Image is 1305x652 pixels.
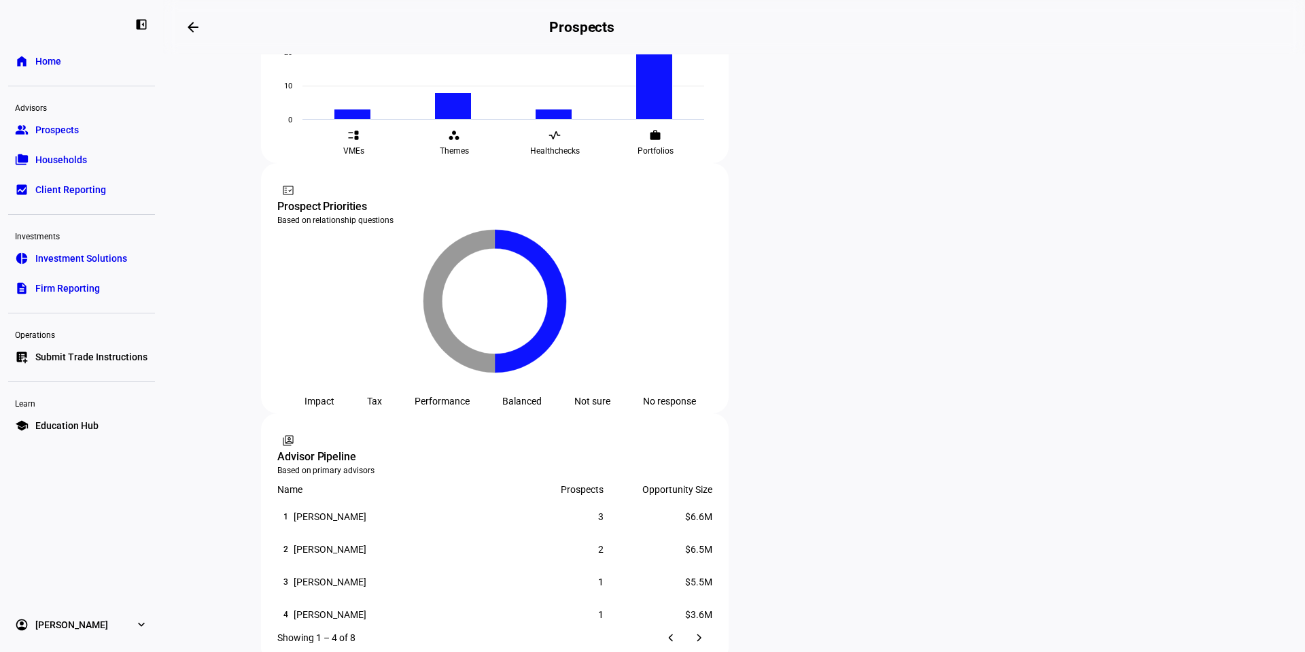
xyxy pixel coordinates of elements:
span: Home [35,54,61,68]
span: Investment Solutions [35,252,127,265]
div: 1 [495,577,604,587]
a: pie_chartInvestment Solutions [8,245,155,272]
div: Based on relationship questions [277,215,712,226]
div: Showing 1 – 4 of 8 [277,632,355,643]
span: Portfolios [638,145,674,156]
eth-mat-symbol: vital_signs [549,129,561,141]
eth-mat-symbol: workspaces [448,129,460,141]
div: Performance [415,396,470,407]
div: Learn [8,393,155,412]
text: 0 [288,116,292,124]
div: Operations [8,324,155,343]
div: Prospects [495,484,604,495]
eth-mat-symbol: event_list [347,129,360,141]
eth-mat-symbol: list_alt_add [15,350,29,364]
eth-mat-symbol: account_circle [15,618,29,632]
eth-mat-symbol: bid_landscape [15,183,29,196]
a: descriptionFirm Reporting [8,275,155,302]
span: Client Reporting [35,183,106,196]
a: bid_landscapeClient Reporting [8,176,155,203]
div: 3 [495,511,604,522]
h2: Prospects [549,19,614,35]
div: Advisor Pipeline [277,449,712,465]
div: Not sure [574,396,610,407]
div: $6.6M [604,511,712,522]
div: Name [277,484,495,495]
div: [PERSON_NAME] [294,544,366,555]
mat-icon: chevron_right [691,630,708,646]
a: folder_copyHouseholds [8,146,155,173]
div: Balanced [502,396,542,407]
span: Themes [440,145,469,156]
div: [PERSON_NAME] [294,609,366,620]
div: Based on primary advisors [277,465,712,476]
div: Tax [367,396,382,407]
div: 2 [495,544,604,555]
eth-mat-symbol: group [15,123,29,137]
div: Advisors [8,97,155,116]
eth-mat-symbol: school [15,419,29,432]
eth-mat-symbol: home [15,54,29,68]
eth-mat-symbol: left_panel_close [135,18,148,31]
div: Impact [304,396,334,407]
eth-mat-symbol: work [649,129,661,141]
span: Submit Trade Instructions [35,350,147,364]
div: Investments [8,226,155,245]
div: 4 [277,606,294,623]
eth-mat-symbol: expand_more [135,618,148,632]
a: homeHome [8,48,155,75]
div: $6.5M [604,544,712,555]
div: [PERSON_NAME] [294,511,366,522]
span: Healthchecks [530,145,580,156]
div: Opportunity Size [604,484,712,495]
span: Prospects [35,123,79,137]
div: $3.6M [604,609,712,620]
span: [PERSON_NAME] [35,618,108,632]
mat-icon: switch_account [281,434,295,447]
div: 2 [277,541,294,557]
eth-mat-symbol: pie_chart [15,252,29,265]
div: 3 [277,574,294,590]
span: VMEs [343,145,364,156]
div: $5.5M [604,577,712,587]
span: Households [35,153,87,167]
div: [PERSON_NAME] [294,577,366,587]
div: 1 [277,509,294,525]
a: groupProspects [8,116,155,143]
text: 10 [284,82,292,90]
div: Prospect Priorities [277,199,712,215]
mat-icon: arrow_backwards [185,19,201,35]
span: Education Hub [35,419,99,432]
span: Firm Reporting [35,281,100,295]
div: No response [643,396,696,407]
eth-mat-symbol: description [15,281,29,295]
mat-icon: fact_check [281,184,295,197]
eth-mat-symbol: folder_copy [15,153,29,167]
div: 1 [495,609,604,620]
